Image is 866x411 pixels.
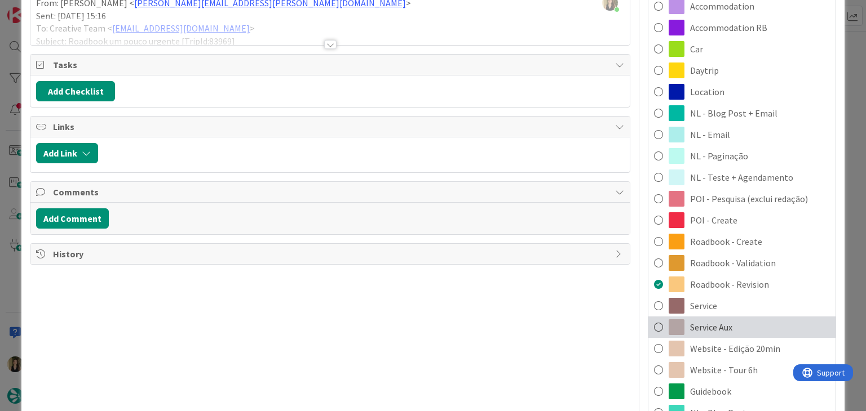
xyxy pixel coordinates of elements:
[690,106,777,120] span: NL - Blog Post + Email
[36,143,98,163] button: Add Link
[690,42,703,56] span: Car
[690,299,717,312] span: Service
[36,10,624,23] p: Sent: [DATE] 15:16
[690,21,767,34] span: Accommodation RB
[690,85,724,99] span: Location
[36,208,109,229] button: Add Comment
[690,320,732,334] span: Service Aux
[690,385,731,398] span: Guidebook
[690,235,762,248] span: Roadbook - Create
[53,185,609,199] span: Comments
[53,247,609,261] span: History
[24,2,51,15] span: Support
[690,192,808,205] span: POI - Pesquisa (exclui redação)
[690,171,793,184] span: NL - Teste + Agendamento
[690,128,730,141] span: NL - Email
[690,149,748,163] span: NL - Paginação
[690,256,776,270] span: Roadbook - Validation
[36,81,115,101] button: Add Checklist
[690,342,780,355] span: Website - Edição 20min
[690,363,758,377] span: Website - Tour 6h
[53,120,609,133] span: Links
[690,278,769,291] span: Roadbook - Revision
[690,64,719,77] span: Daytrip
[690,213,737,227] span: POI - Create
[53,58,609,72] span: Tasks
